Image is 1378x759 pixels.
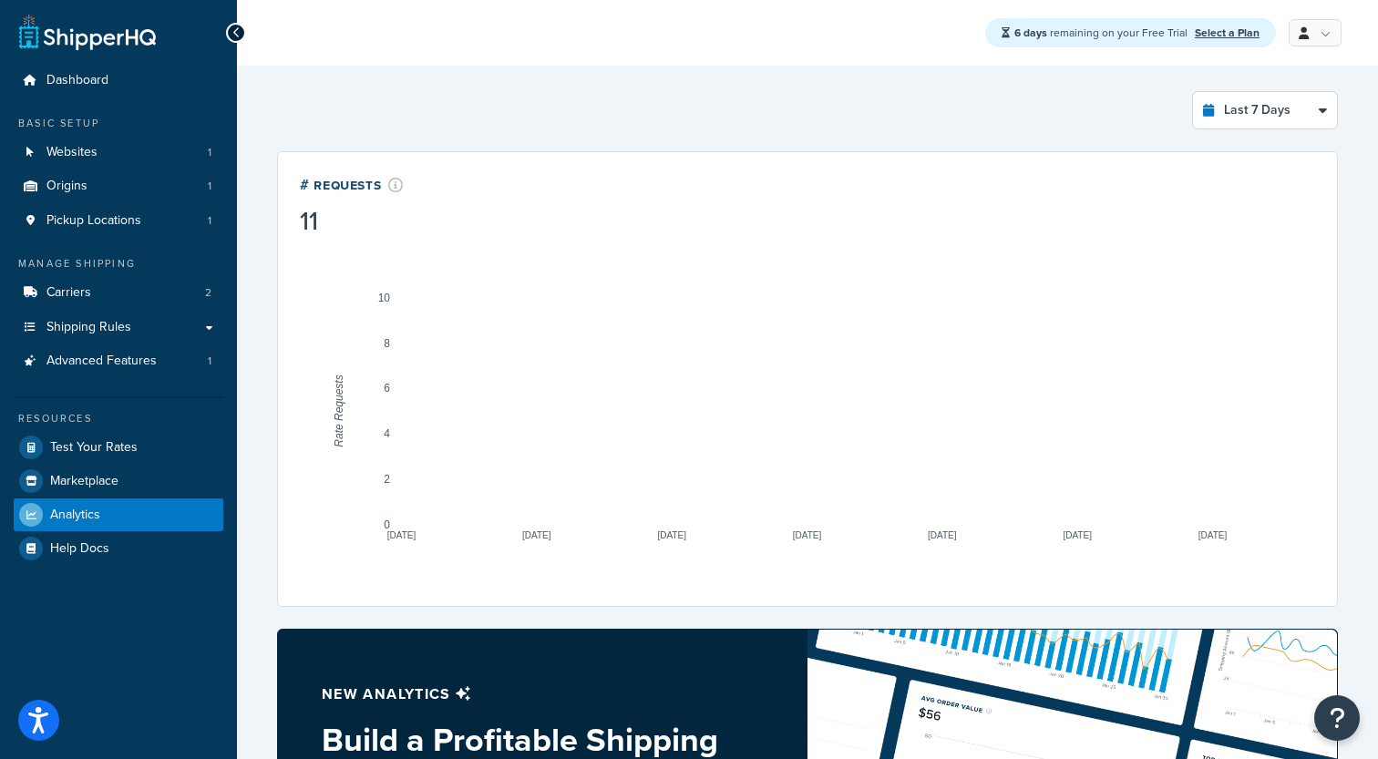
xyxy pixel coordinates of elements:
li: Origins [14,169,223,203]
div: Manage Shipping [14,256,223,272]
text: [DATE] [1198,530,1228,540]
svg: A chart. [300,238,1315,584]
span: Marketplace [50,474,118,489]
li: Advanced Features [14,344,223,378]
a: Test Your Rates [14,431,223,464]
span: Help Docs [50,541,109,557]
text: 6 [384,382,390,395]
text: 2 [384,473,390,486]
a: Websites1 [14,136,223,169]
div: 11 [300,209,404,234]
a: Advanced Features1 [14,344,223,378]
span: Pickup Locations [46,213,141,229]
span: 1 [208,145,211,160]
a: Dashboard [14,64,223,97]
span: Analytics [50,508,100,523]
text: 0 [384,518,390,531]
a: Pickup Locations1 [14,204,223,238]
text: [DATE] [793,530,822,540]
button: Open Resource Center [1314,695,1360,741]
span: Shipping Rules [46,320,131,335]
a: Marketplace [14,465,223,497]
span: Advanced Features [46,354,157,369]
text: 8 [384,337,390,350]
span: 1 [208,354,211,369]
text: [DATE] [522,530,551,540]
text: [DATE] [657,530,686,540]
a: Select a Plan [1195,25,1260,41]
text: [DATE] [1063,530,1092,540]
div: Resources [14,411,223,426]
span: Test Your Rates [50,440,138,456]
strong: 6 days [1014,25,1047,41]
a: Analytics [14,498,223,531]
li: Websites [14,136,223,169]
span: remaining on your Free Trial [1014,25,1190,41]
div: # Requests [300,174,404,195]
li: Pickup Locations [14,204,223,238]
text: Rate Requests [333,374,345,446]
span: Dashboard [46,73,108,88]
span: Websites [46,145,98,160]
span: 1 [208,179,211,194]
p: New analytics [322,682,764,707]
text: [DATE] [387,530,416,540]
span: 2 [205,285,211,301]
a: Shipping Rules [14,311,223,344]
a: Origins1 [14,169,223,203]
text: 4 [384,427,390,440]
li: Carriers [14,276,223,310]
div: Basic Setup [14,116,223,131]
span: Origins [46,179,87,194]
a: Carriers2 [14,276,223,310]
a: Help Docs [14,532,223,565]
span: 1 [208,213,211,229]
text: [DATE] [928,530,957,540]
span: Carriers [46,285,91,301]
text: 10 [378,292,391,304]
